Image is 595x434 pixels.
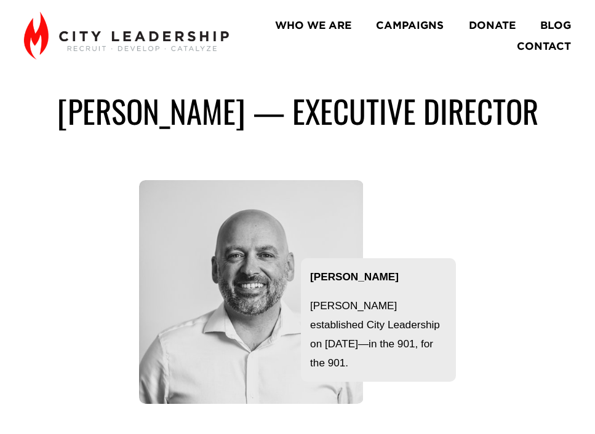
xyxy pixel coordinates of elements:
[310,296,447,373] p: [PERSON_NAME] established City Leadership on [DATE]—in the 901, for the 901.
[275,15,351,36] a: WHO WE ARE
[469,15,516,36] a: DONATE
[24,12,229,60] img: City Leadership - Recruit. Develop. Catalyze.
[540,15,571,36] a: BLOG
[310,270,399,283] strong: [PERSON_NAME]
[24,92,572,130] h1: [PERSON_NAME] — executive director
[517,36,571,57] a: CONTACT
[376,15,444,36] a: CAMPAIGNS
